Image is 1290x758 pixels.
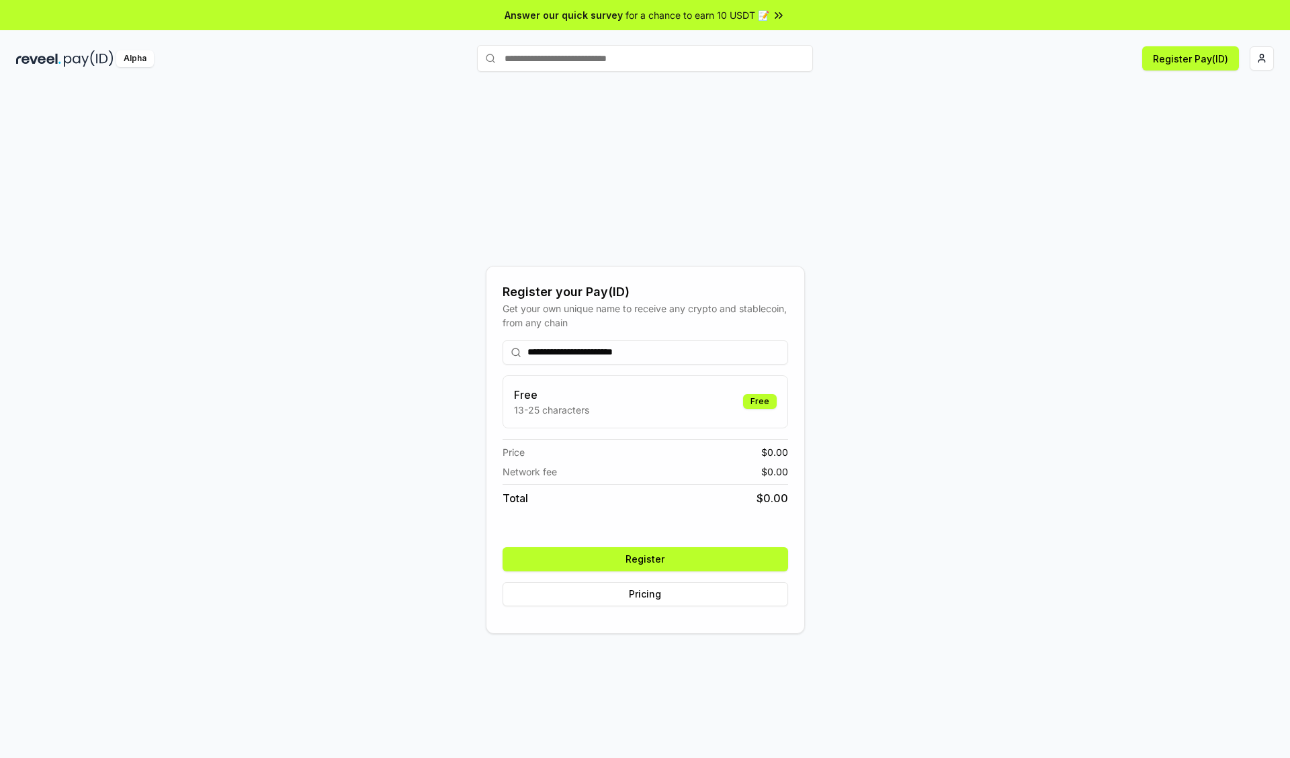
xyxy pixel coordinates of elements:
[761,445,788,459] span: $ 0.00
[503,490,528,506] span: Total
[761,465,788,479] span: $ 0.00
[16,50,61,67] img: reveel_dark
[743,394,777,409] div: Free
[1142,46,1239,70] button: Register Pay(ID)
[64,50,114,67] img: pay_id
[503,445,525,459] span: Price
[116,50,154,67] div: Alpha
[626,8,769,22] span: for a chance to earn 10 USDT 📝
[503,582,788,606] button: Pricing
[514,403,589,417] p: 13-25 characters
[503,547,788,571] button: Register
[505,8,623,22] span: Answer our quick survey
[503,301,788,330] div: Get your own unique name to receive any crypto and stablecoin, from any chain
[503,465,557,479] span: Network fee
[757,490,788,506] span: $ 0.00
[503,283,788,301] div: Register your Pay(ID)
[514,387,589,403] h3: Free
